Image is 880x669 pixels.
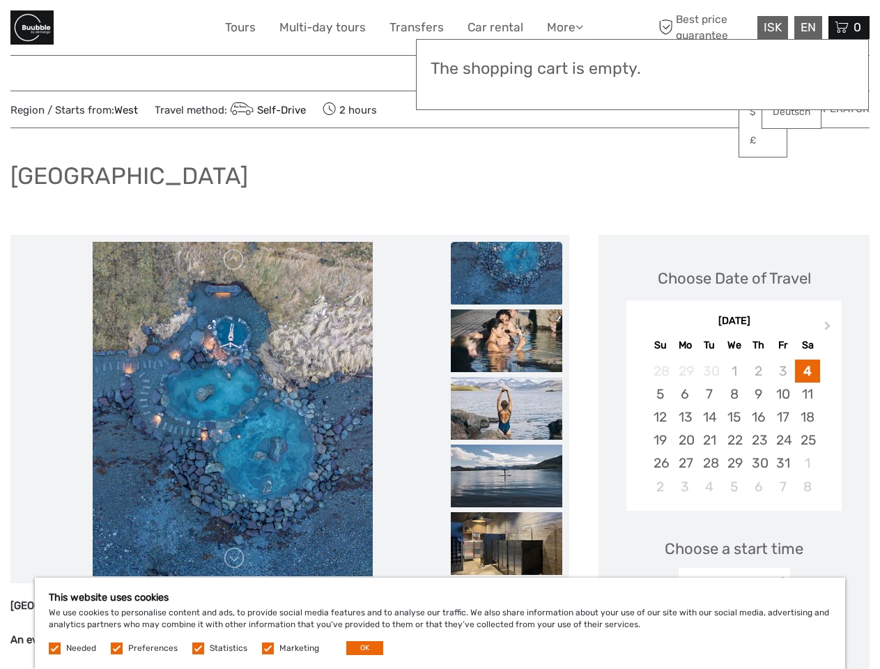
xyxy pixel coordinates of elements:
div: We [722,336,746,355]
div: Choose Monday, October 13th, 2025 [673,406,697,429]
div: Mo [673,336,697,355]
span: 0 [851,20,863,34]
span: Choose a start time [665,538,803,560]
span: Travel method: [155,100,306,119]
div: Choose Friday, October 10th, 2025 [771,383,795,406]
div: Choose Monday, October 20th, 2025 [673,429,697,452]
span: 2 hours [323,100,377,119]
div: Choose Sunday, November 2nd, 2025 [648,475,672,498]
div: Choose Saturday, November 1st, 2025 [795,452,819,475]
h5: This website uses cookies [49,592,831,603]
strong: An ever changing experience. In harmony with the tides and seasons. [10,633,349,646]
div: Choose Monday, October 6th, 2025 [673,383,697,406]
div: Choose Sunday, October 19th, 2025 [648,429,672,452]
img: b514a87555654bacbb9ffa1bff94b260_slider_thumbnail.jpeg [451,309,562,372]
img: ff4617a895f8464c82ee74dbcc9fd6c7_slider_thumbnail.jpeg [451,242,562,305]
div: Choose Wednesday, November 5th, 2025 [722,475,746,498]
div: Not available Monday, September 29th, 2025 [673,360,697,383]
div: We use cookies to personalise content and ads, to provide social media features and to analyse ou... [35,578,845,669]
label: Preferences [128,643,178,654]
div: Choose Friday, November 7th, 2025 [771,475,795,498]
div: 15:30 [718,576,750,594]
div: Choose Monday, November 3rd, 2025 [673,475,697,498]
div: Choose Thursday, November 6th, 2025 [746,475,771,498]
div: Choose Thursday, October 16th, 2025 [746,406,771,429]
img: 5f4dbf355e1b4b338a4915e00c75a17d_slider_thumbnail.jpeg [451,445,562,507]
h1: [GEOGRAPHIC_DATA] [10,162,248,190]
div: Choose Sunday, October 12th, 2025 [648,406,672,429]
div: Choose Thursday, October 23rd, 2025 [746,429,771,452]
div: Choose Friday, October 24th, 2025 [771,429,795,452]
div: month 2025-10 [631,360,837,498]
img: General Info: [10,10,54,45]
div: Choose Wednesday, October 8th, 2025 [722,383,746,406]
div: Choose Date of Travel [658,268,811,289]
a: More [547,17,583,38]
div: Not available Thursday, October 2nd, 2025 [746,360,771,383]
div: Choose Wednesday, October 22nd, 2025 [722,429,746,452]
a: Car rental [468,17,523,38]
label: Statistics [210,643,247,654]
div: Choose Tuesday, October 14th, 2025 [697,406,722,429]
div: Sa [795,336,819,355]
div: Not available Wednesday, October 1st, 2025 [722,360,746,383]
div: Choose Thursday, October 30th, 2025 [746,452,771,475]
div: Th [746,336,771,355]
div: Choose Friday, October 31st, 2025 [771,452,795,475]
div: Choose Saturday, October 25th, 2025 [795,429,819,452]
span: Region / Starts from: [10,103,138,118]
label: Needed [66,643,96,654]
div: Not available Tuesday, September 30th, 2025 [697,360,722,383]
span: Best price guarantee [655,12,754,43]
div: Choose Saturday, November 8th, 2025 [795,475,819,498]
div: Not available Friday, October 3rd, 2025 [771,360,795,383]
strong: [GEOGRAPHIC_DATA] is the #1 place to visit in the world in [DATE] according to Timeout [10,599,442,612]
a: West [114,104,138,116]
div: Choose Saturday, October 4th, 2025 [795,360,819,383]
div: Choose Tuesday, October 7th, 2025 [697,383,722,406]
h3: The shopping cart is empty. [431,59,854,79]
div: Not available Sunday, September 28th, 2025 [648,360,672,383]
div: Su [648,336,672,355]
div: Choose Saturday, October 11th, 2025 [795,383,819,406]
img: e5625e559f284071852198621031f5fb_slider_thumbnail.jpeg [451,377,562,440]
button: OK [346,641,383,655]
a: $ [739,100,787,125]
div: Tu [697,336,722,355]
a: Transfers [389,17,444,38]
div: Choose Wednesday, October 29th, 2025 [722,452,746,475]
div: Choose Tuesday, November 4th, 2025 [697,475,722,498]
div: Choose Friday, October 17th, 2025 [771,406,795,429]
span: ISK [764,20,782,34]
div: Choose Thursday, October 9th, 2025 [746,383,771,406]
div: Choose Tuesday, October 28th, 2025 [697,452,722,475]
div: Choose Saturday, October 18th, 2025 [795,406,819,429]
div: Choose Sunday, October 26th, 2025 [648,452,672,475]
label: Marketing [279,643,319,654]
div: EN [794,16,822,39]
div: Choose Wednesday, October 15th, 2025 [722,406,746,429]
a: Multi-day tours [279,17,366,38]
img: 0ce68947fe064096bd515f0e59fddd28_slider_thumbnail.jpeg [451,512,562,575]
div: Fr [771,336,795,355]
a: £ [739,128,787,153]
button: Next Month [818,318,840,340]
div: Choose Tuesday, October 21st, 2025 [697,429,722,452]
p: We're away right now. Please check back later! [20,24,157,36]
a: Deutsch [762,100,821,125]
button: Open LiveChat chat widget [160,22,177,38]
a: Tours [225,17,256,38]
div: [DATE] [626,314,842,329]
div: Choose Sunday, October 5th, 2025 [648,383,672,406]
img: ff4617a895f8464c82ee74dbcc9fd6c7_main_slider.jpeg [93,242,373,576]
a: Self-Drive [227,104,306,116]
div: Choose Monday, October 27th, 2025 [673,452,697,475]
